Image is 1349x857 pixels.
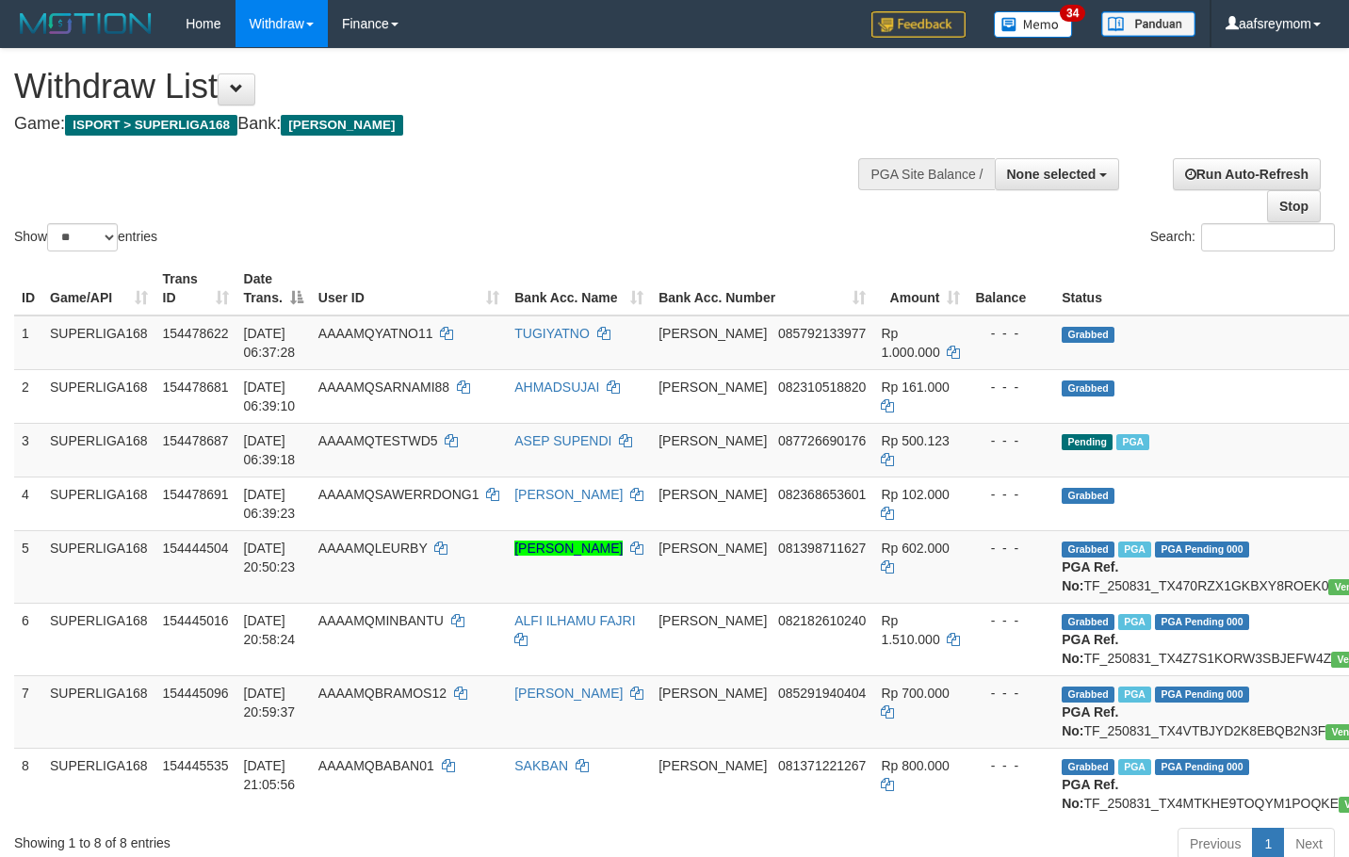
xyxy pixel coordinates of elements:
span: [PERSON_NAME] [658,686,767,701]
h4: Game: Bank: [14,115,881,134]
div: - - - [975,756,1047,775]
td: SUPERLIGA168 [42,748,155,820]
span: [DATE] 21:05:56 [244,758,296,792]
span: [PERSON_NAME] [658,613,767,628]
span: Grabbed [1062,327,1114,343]
span: [PERSON_NAME] [658,758,767,773]
span: 154445096 [163,686,229,701]
a: Run Auto-Refresh [1173,158,1321,190]
span: [PERSON_NAME] [658,487,767,502]
span: 154445016 [163,613,229,628]
b: PGA Ref. No: [1062,632,1118,666]
th: Balance [967,262,1054,315]
th: Date Trans.: activate to sort column descending [236,262,311,315]
span: AAAAMQBABAN01 [318,758,434,773]
span: [PERSON_NAME] [658,541,767,556]
td: SUPERLIGA168 [42,477,155,530]
td: SUPERLIGA168 [42,603,155,675]
span: Copy 085291940404 to clipboard [778,686,866,701]
select: Showentries [47,223,118,251]
a: [PERSON_NAME] [514,487,623,502]
a: ASEP SUPENDI [514,433,611,448]
span: Grabbed [1062,488,1114,504]
a: AHMADSUJAI [514,380,599,395]
span: PGA Pending [1155,542,1249,558]
td: 2 [14,369,42,423]
span: [PERSON_NAME] [658,433,767,448]
span: Rp 102.000 [881,487,949,502]
span: 154478687 [163,433,229,448]
b: PGA Ref. No: [1062,704,1118,738]
span: PGA Pending [1155,614,1249,630]
th: User ID: activate to sort column ascending [311,262,507,315]
td: 6 [14,603,42,675]
span: Rp 500.123 [881,433,949,448]
td: SUPERLIGA168 [42,369,155,423]
td: 5 [14,530,42,603]
td: 7 [14,675,42,748]
span: Copy 082182610240 to clipboard [778,613,866,628]
span: Grabbed [1062,614,1114,630]
span: [PERSON_NAME] [658,380,767,395]
div: PGA Site Balance / [858,158,994,190]
span: Grabbed [1062,380,1114,396]
div: - - - [975,684,1047,703]
span: 34 [1060,5,1085,22]
a: TUGIYATNO [514,326,590,341]
span: [DATE] 20:50:23 [244,541,296,574]
span: Grabbed [1062,542,1114,558]
th: Bank Acc. Number: activate to sort column ascending [651,262,873,315]
span: Rp 700.000 [881,686,949,701]
span: ISPORT > SUPERLIGA168 [65,115,237,136]
span: PGA Pending [1155,687,1249,703]
td: 4 [14,477,42,530]
b: PGA Ref. No: [1062,777,1118,811]
span: Copy 081398711627 to clipboard [778,541,866,556]
a: SAKBAN [514,758,568,773]
th: Game/API: activate to sort column ascending [42,262,155,315]
span: AAAAMQYATNO11 [318,326,433,341]
div: - - - [975,611,1047,630]
span: Copy 082368653601 to clipboard [778,487,866,502]
span: [DATE] 06:37:28 [244,326,296,360]
span: AAAAMQTESTWD5 [318,433,438,448]
span: Marked by aafheankoy [1118,614,1151,630]
img: MOTION_logo.png [14,9,157,38]
span: AAAAMQMINBANTU [318,613,444,628]
label: Show entries [14,223,157,251]
td: SUPERLIGA168 [42,315,155,370]
h1: Withdraw List [14,68,881,105]
span: Grabbed [1062,687,1114,703]
td: 8 [14,748,42,820]
img: Feedback.jpg [871,11,966,38]
span: 154478691 [163,487,229,502]
img: panduan.png [1101,11,1195,37]
span: Rp 602.000 [881,541,949,556]
span: Marked by aafheankoy [1118,759,1151,775]
span: AAAAMQSARNAMI88 [318,380,449,395]
span: [DATE] 06:39:23 [244,487,296,521]
label: Search: [1150,223,1335,251]
input: Search: [1201,223,1335,251]
span: Rp 800.000 [881,758,949,773]
button: None selected [995,158,1120,190]
div: - - - [975,324,1047,343]
span: None selected [1007,167,1097,182]
span: Marked by aafheankoy [1118,687,1151,703]
td: SUPERLIGA168 [42,530,155,603]
th: ID [14,262,42,315]
div: - - - [975,485,1047,504]
span: [DATE] 06:39:18 [244,433,296,467]
div: - - - [975,378,1047,396]
span: AAAAMQSAWERRDONG1 [318,487,479,502]
span: Rp 1.000.000 [881,326,939,360]
span: 154478622 [163,326,229,341]
th: Amount: activate to sort column ascending [873,262,967,315]
span: [PERSON_NAME] [658,326,767,341]
th: Trans ID: activate to sort column ascending [155,262,236,315]
span: Rp 161.000 [881,380,949,395]
a: ALFI ILHAMU FAJRI [514,613,635,628]
div: - - - [975,539,1047,558]
b: PGA Ref. No: [1062,559,1118,593]
span: Copy 081371221267 to clipboard [778,758,866,773]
